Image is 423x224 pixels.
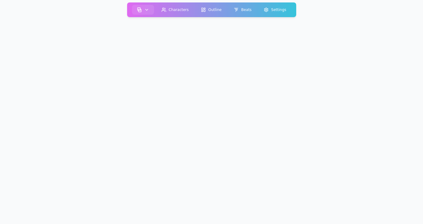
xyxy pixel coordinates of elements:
button: Outline [196,5,226,15]
img: storyboard [137,7,142,12]
button: Settings [259,5,291,15]
a: Settings [258,4,292,16]
a: Outline [195,4,228,16]
button: Beats [229,5,256,15]
a: Characters [155,4,195,16]
button: Characters [156,5,194,15]
a: Beats [228,4,258,16]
